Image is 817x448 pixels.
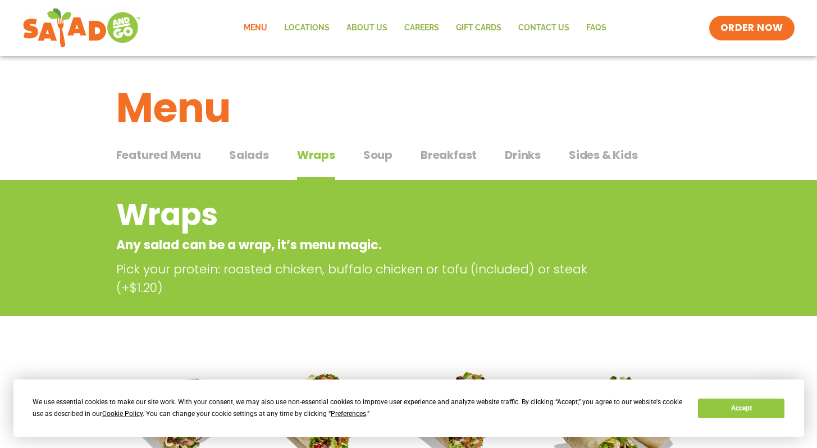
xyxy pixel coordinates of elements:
[396,15,448,41] a: Careers
[116,77,701,138] h1: Menu
[720,21,783,35] span: ORDER NOW
[235,15,615,41] nav: Menu
[297,147,335,163] span: Wraps
[421,147,477,163] span: Breakfast
[235,15,276,41] a: Menu
[578,15,615,41] a: FAQs
[33,396,684,420] div: We use essential cookies to make our site work. With your consent, we may also use non-essential ...
[116,147,201,163] span: Featured Menu
[102,410,143,418] span: Cookie Policy
[13,380,804,437] div: Cookie Consent Prompt
[22,6,141,51] img: new-SAG-logo-768×292
[116,192,611,237] h2: Wraps
[116,260,616,297] p: Pick your protein: roasted chicken, buffalo chicken or tofu (included) or steak (+$1.20)
[331,410,366,418] span: Preferences
[116,236,611,254] p: Any salad can be a wrap, it’s menu magic.
[510,15,578,41] a: Contact Us
[276,15,338,41] a: Locations
[569,147,638,163] span: Sides & Kids
[709,16,795,40] a: ORDER NOW
[338,15,396,41] a: About Us
[363,147,392,163] span: Soup
[448,15,510,41] a: GIFT CARDS
[229,147,269,163] span: Salads
[698,399,784,418] button: Accept
[505,147,541,163] span: Drinks
[116,143,701,181] div: Tabbed content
